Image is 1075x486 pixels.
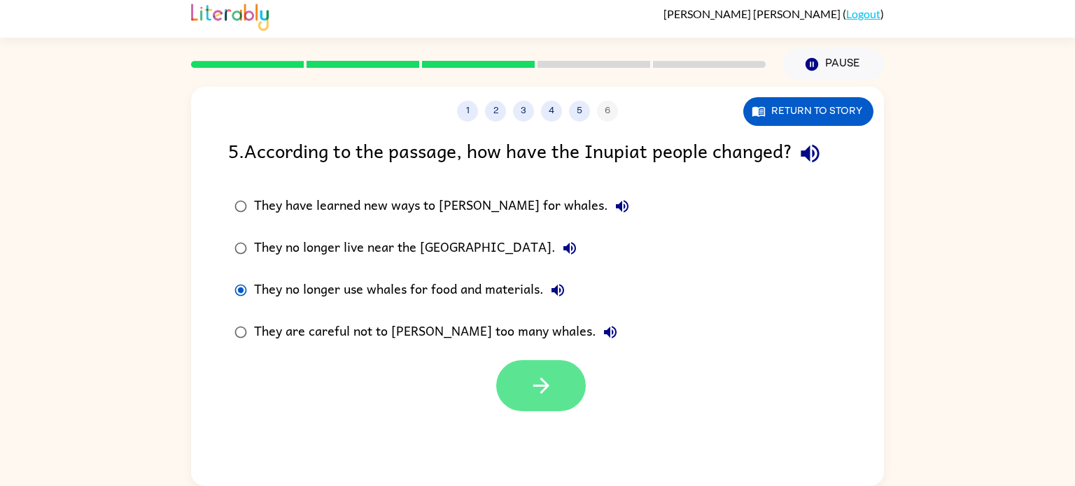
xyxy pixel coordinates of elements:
[254,234,584,262] div: They no longer live near the [GEOGRAPHIC_DATA].
[254,192,636,220] div: They have learned new ways to [PERSON_NAME] for whales.
[663,7,884,20] div: ( )
[608,192,636,220] button: They have learned new ways to [PERSON_NAME] for whales.
[513,101,534,122] button: 3
[228,136,847,171] div: 5 . According to the passage, how have the Inupiat people changed?
[663,7,843,20] span: [PERSON_NAME] [PERSON_NAME]
[254,276,572,304] div: They no longer use whales for food and materials.
[556,234,584,262] button: They no longer live near the [GEOGRAPHIC_DATA].
[569,101,590,122] button: 5
[544,276,572,304] button: They no longer use whales for food and materials.
[596,318,624,346] button: They are careful not to [PERSON_NAME] too many whales.
[254,318,624,346] div: They are careful not to [PERSON_NAME] too many whales.
[743,97,873,126] button: Return to story
[541,101,562,122] button: 4
[782,48,884,80] button: Pause
[485,101,506,122] button: 2
[457,101,478,122] button: 1
[846,7,880,20] a: Logout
